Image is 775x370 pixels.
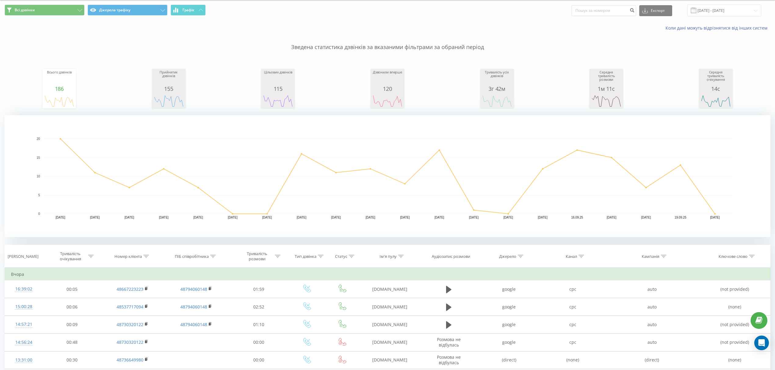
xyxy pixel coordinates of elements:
td: (not provided) [699,280,770,298]
div: 14:56:24 [11,336,36,348]
div: 13:31:00 [11,354,36,366]
svg: A chart. [153,92,184,110]
td: auto [605,316,699,333]
a: 48794060148 [180,286,207,292]
svg: A chart. [591,92,622,110]
td: (not provided) [699,333,770,351]
text: 5 [38,194,40,197]
div: Номер клієнта [114,254,142,259]
a: Коли дані можуть відрізнятися вiд інших систем [665,25,770,31]
div: 120 [372,86,403,92]
div: 1м 11с [591,86,622,92]
div: Кампанія [642,254,659,259]
text: [DATE] [159,216,169,219]
div: Тривалість розмови [241,251,273,261]
td: (direct) [477,351,541,369]
text: [DATE] [90,216,100,219]
td: (none) [699,298,770,316]
text: [DATE] [400,216,410,219]
td: 00:05 [42,280,102,298]
td: (direct) [605,351,699,369]
button: Джерела трафіку [88,5,168,16]
div: ПІБ співробітника [175,254,209,259]
button: Всі дзвінки [5,5,85,16]
td: 00:09 [42,316,102,333]
div: Open Intercom Messenger [754,336,769,350]
text: [DATE] [538,216,548,219]
text: [DATE] [366,216,375,219]
div: Середня тривалість розмови [591,70,622,86]
text: 16.09.25 [571,216,583,219]
a: 48736649980 [117,357,143,363]
div: Аудіозапис розмови [432,254,470,259]
td: [DOMAIN_NAME] [359,333,420,351]
div: Статус [335,254,347,259]
text: [DATE] [124,216,134,219]
td: [DOMAIN_NAME] [359,280,420,298]
td: google [477,280,541,298]
div: Дзвонили вперше [372,70,403,86]
a: 48730320122 [117,322,143,327]
svg: A chart. [5,115,770,237]
div: A chart. [263,92,293,110]
text: 0 [38,212,40,215]
td: 00:00 [229,351,288,369]
td: 01:10 [229,316,288,333]
td: google [477,298,541,316]
svg: A chart. [701,92,731,110]
div: 14с [701,86,731,92]
div: Тип дзвінка [295,254,316,259]
text: [DATE] [641,216,651,219]
div: Тривалість усіх дзвінків [482,70,512,86]
td: 01:59 [229,280,288,298]
td: auto [605,333,699,351]
text: 19.09.25 [675,216,687,219]
div: [PERSON_NAME] [8,254,38,259]
text: 20 [37,137,40,141]
td: 00:30 [42,351,102,369]
text: [DATE] [193,216,203,219]
text: [DATE] [262,216,272,219]
div: Ім'я пулу [380,254,397,259]
svg: A chart. [372,92,403,110]
text: [DATE] [56,216,65,219]
input: Пошук за номером [571,5,636,16]
text: [DATE] [503,216,513,219]
td: 00:48 [42,333,102,351]
div: 115 [263,86,293,92]
td: cpc [541,333,605,351]
a: 48794060148 [180,322,207,327]
text: [DATE] [331,216,341,219]
div: Цільових дзвінків [263,70,293,86]
text: [DATE] [434,216,444,219]
div: Джерело [499,254,516,259]
td: auto [605,298,699,316]
svg: A chart. [482,92,512,110]
div: 3г 42м [482,86,512,92]
text: [DATE] [297,216,307,219]
td: auto [605,280,699,298]
div: Тривалість очікування [54,251,87,261]
button: Графік [171,5,206,16]
td: (none) [699,351,770,369]
text: [DATE] [710,216,720,219]
td: (none) [541,351,605,369]
div: Прийнятих дзвінків [153,70,184,86]
td: 00:06 [42,298,102,316]
td: [DOMAIN_NAME] [359,298,420,316]
text: [DATE] [469,216,479,219]
a: 48537717094 [117,304,143,310]
div: Середня тривалість очікування [701,70,731,86]
td: google [477,333,541,351]
div: 155 [153,86,184,92]
td: [DOMAIN_NAME] [359,316,420,333]
span: Розмова не відбулась [437,336,461,348]
text: 15 [37,156,40,159]
div: Всього дзвінків [44,70,74,86]
text: 10 [37,175,40,178]
div: 14:57:21 [11,318,36,330]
